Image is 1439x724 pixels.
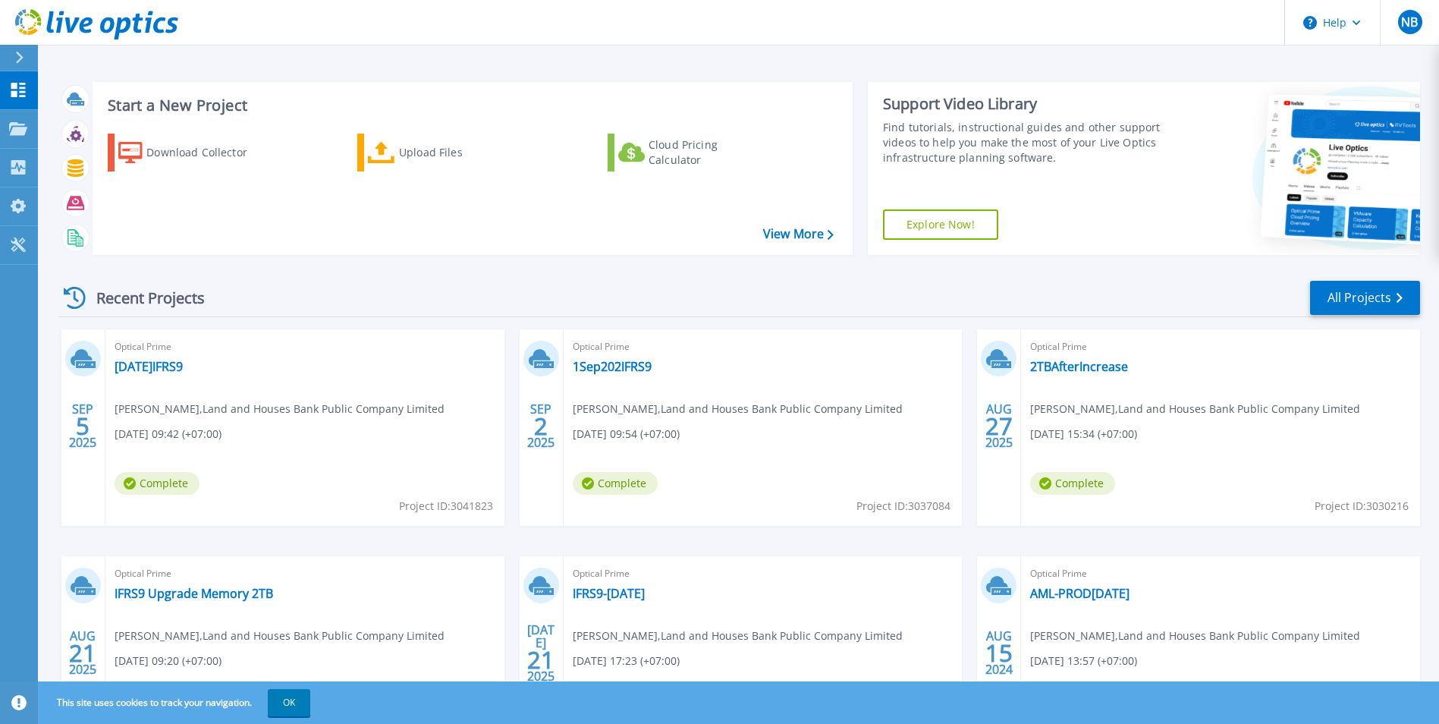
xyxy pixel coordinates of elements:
[115,628,445,644] span: [PERSON_NAME] , Land and Houses Bank Public Company Limited
[608,134,777,172] a: Cloud Pricing Calculator
[573,586,645,601] a: IFRS9-[DATE]
[108,97,833,114] h3: Start a New Project
[1401,16,1418,28] span: NB
[108,134,277,172] a: Download Collector
[856,498,950,515] span: Project ID: 3037084
[357,134,526,172] a: Upload Files
[573,472,658,495] span: Complete
[573,628,903,644] span: [PERSON_NAME] , Land and Houses Bank Public Company Limited
[985,625,1013,681] div: AUG 2024
[76,420,90,433] span: 5
[534,420,548,433] span: 2
[573,426,680,442] span: [DATE] 09:54 (+07:00)
[985,647,1013,659] span: 15
[1030,653,1137,669] span: [DATE] 13:57 (+07:00)
[115,426,222,442] span: [DATE] 09:42 (+07:00)
[1030,426,1137,442] span: [DATE] 15:34 (+07:00)
[649,137,770,168] div: Cloud Pricing Calculator
[1030,586,1130,601] a: AML-PROD[DATE]
[1030,401,1360,417] span: [PERSON_NAME] , Land and Houses Bank Public Company Limited
[573,338,954,355] span: Optical Prime
[115,653,222,669] span: [DATE] 09:20 (+07:00)
[1030,628,1360,644] span: [PERSON_NAME] , Land and Houses Bank Public Company Limited
[883,209,998,240] a: Explore Now!
[1030,565,1411,582] span: Optical Prime
[1310,281,1420,315] a: All Projects
[58,279,225,316] div: Recent Projects
[1030,359,1128,374] a: 2TBAfterIncrease
[573,359,652,374] a: 1Sep202IFRS9
[146,137,268,168] div: Download Collector
[573,401,903,417] span: [PERSON_NAME] , Land and Houses Bank Public Company Limited
[985,398,1013,454] div: AUG 2025
[573,653,680,669] span: [DATE] 17:23 (+07:00)
[115,565,495,582] span: Optical Prime
[1315,498,1409,515] span: Project ID: 3030216
[115,359,183,374] a: [DATE]IFRS9
[68,625,97,681] div: AUG 2025
[42,689,310,716] span: This site uses cookies to track your navigation.
[1030,472,1115,495] span: Complete
[526,398,555,454] div: SEP 2025
[883,94,1164,114] div: Support Video Library
[527,653,555,666] span: 21
[1030,338,1411,355] span: Optical Prime
[399,137,520,168] div: Upload Files
[115,401,445,417] span: [PERSON_NAME] , Land and Houses Bank Public Company Limited
[985,420,1013,433] span: 27
[573,565,954,582] span: Optical Prime
[69,647,96,659] span: 21
[883,120,1164,165] div: Find tutorials, instructional guides and other support videos to help you make the most of your L...
[115,472,200,495] span: Complete
[115,338,495,355] span: Optical Prime
[68,398,97,454] div: SEP 2025
[268,689,310,716] button: OK
[399,498,493,515] span: Project ID: 3041823
[526,625,555,681] div: [DATE] 2025
[763,227,834,241] a: View More
[115,586,273,601] a: IFRS9 Upgrade Memory 2TB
